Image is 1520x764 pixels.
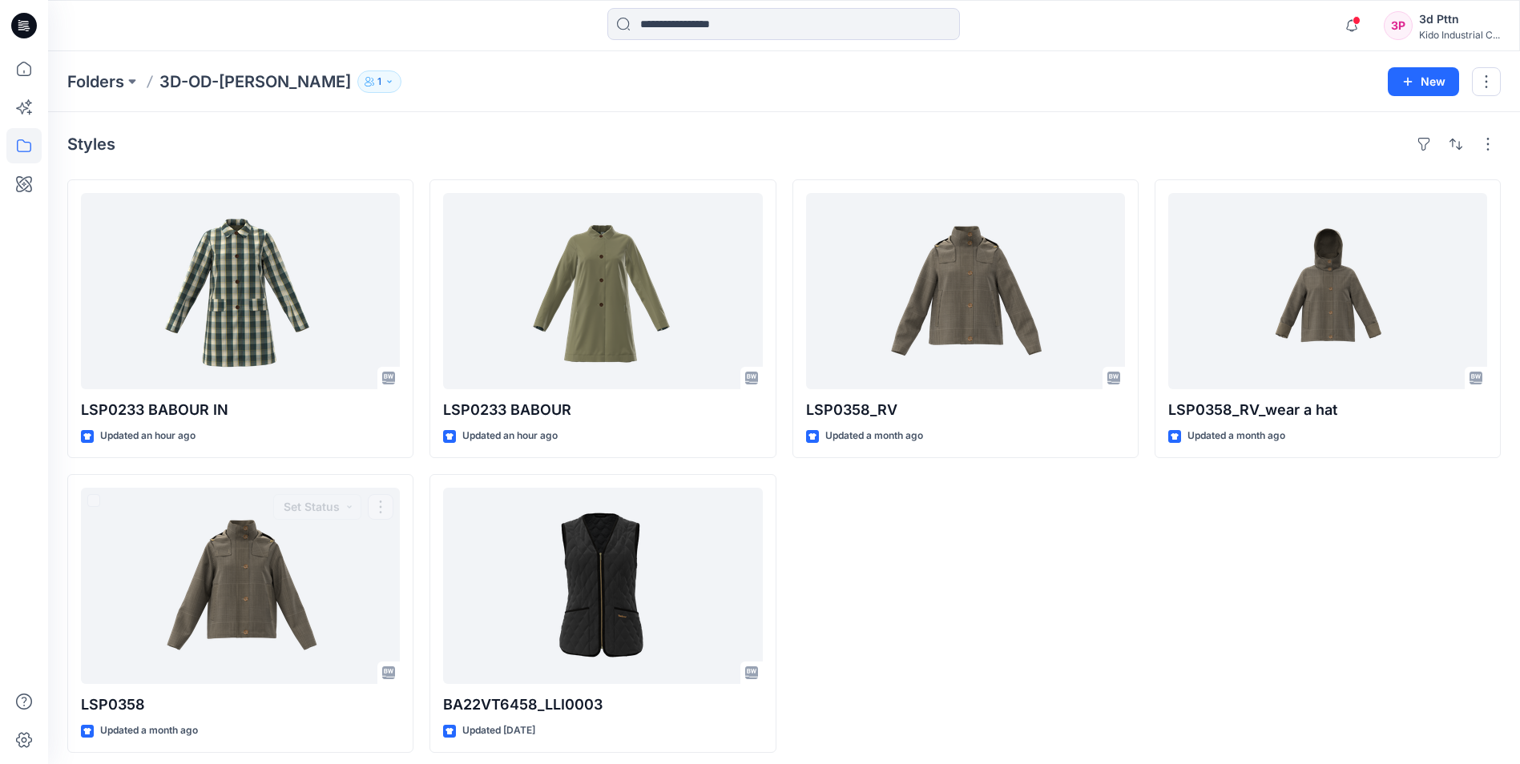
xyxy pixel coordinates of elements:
[1419,10,1500,29] div: 3d Pttn
[357,70,401,93] button: 1
[81,488,400,684] a: LSP0358
[443,399,762,421] p: LSP0233 BABOUR
[806,193,1125,389] a: LSP0358_RV
[443,193,762,389] a: LSP0233 BABOUR
[81,694,400,716] p: LSP0358
[443,488,762,684] a: BA22VT6458_LLI0003
[67,135,115,154] h4: Styles
[81,193,400,389] a: LSP0233 BABOUR IN
[1187,428,1285,444] p: Updated a month ago
[443,694,762,716] p: BA22VT6458_LLI0003
[100,722,198,739] p: Updated a month ago
[377,73,381,90] p: 1
[159,70,351,93] p: 3D-OD-[PERSON_NAME]
[1388,67,1459,96] button: New
[825,428,923,444] p: Updated a month ago
[1168,193,1487,389] a: LSP0358_RV_wear a hat
[1384,11,1413,40] div: 3P
[462,722,535,739] p: Updated [DATE]
[100,428,196,444] p: Updated an hour ago
[806,399,1125,421] p: LSP0358_RV
[67,70,124,93] a: Folders
[462,428,558,444] p: Updated an hour ago
[1168,399,1487,421] p: LSP0358_RV_wear a hat
[1419,29,1500,41] div: Kido Industrial C...
[81,399,400,421] p: LSP0233 BABOUR IN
